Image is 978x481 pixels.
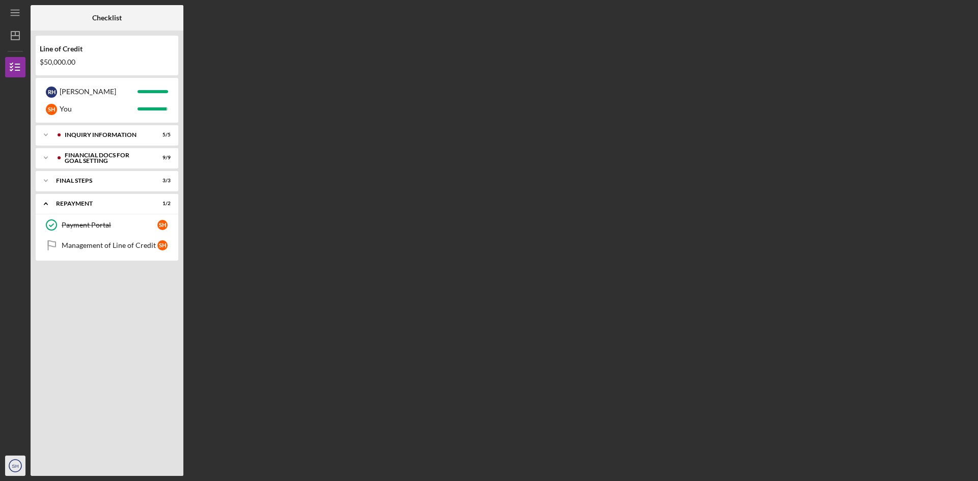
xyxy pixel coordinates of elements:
div: Payment Portal [62,221,157,229]
div: You [60,100,138,118]
div: R H [46,87,57,98]
div: 1 / 2 [152,201,171,207]
div: S H [157,240,168,250]
div: 5 / 5 [152,132,171,138]
div: 3 / 3 [152,178,171,184]
div: Line of Credit [40,45,174,53]
a: Management of Line of CreditSH [41,235,173,256]
a: Payment PortalSH [41,215,173,235]
div: INQUIRY INFORMATION [65,132,145,138]
div: 9 / 9 [152,155,171,161]
div: Repayment [56,201,145,207]
b: Checklist [92,14,122,22]
div: S H [157,220,168,230]
div: FINAL STEPS [56,178,145,184]
div: [PERSON_NAME] [60,83,138,100]
div: Management of Line of Credit [62,241,157,249]
text: SH [12,463,18,469]
div: Financial Docs for Goal Setting [65,152,145,164]
div: $50,000.00 [40,58,174,66]
div: S H [46,104,57,115]
button: SH [5,456,25,476]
